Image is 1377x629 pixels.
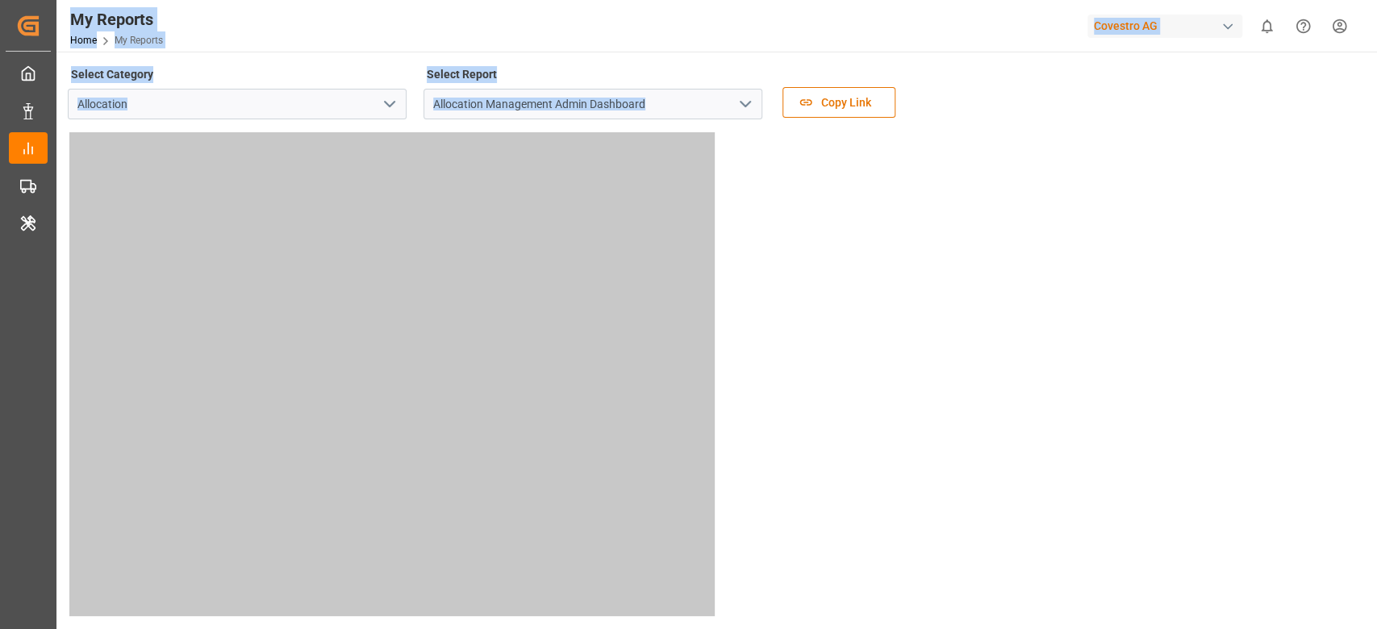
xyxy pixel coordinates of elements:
button: Copy Link [782,87,895,118]
input: Type to search/select [68,89,407,119]
label: Select Report [424,63,499,85]
div: My Reports [70,7,163,31]
input: Type to search/select [424,89,762,119]
button: open menu [377,92,401,117]
span: Copy Link [813,94,879,111]
a: Home [70,35,97,46]
button: open menu [732,92,757,117]
label: Select Category [68,63,156,85]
